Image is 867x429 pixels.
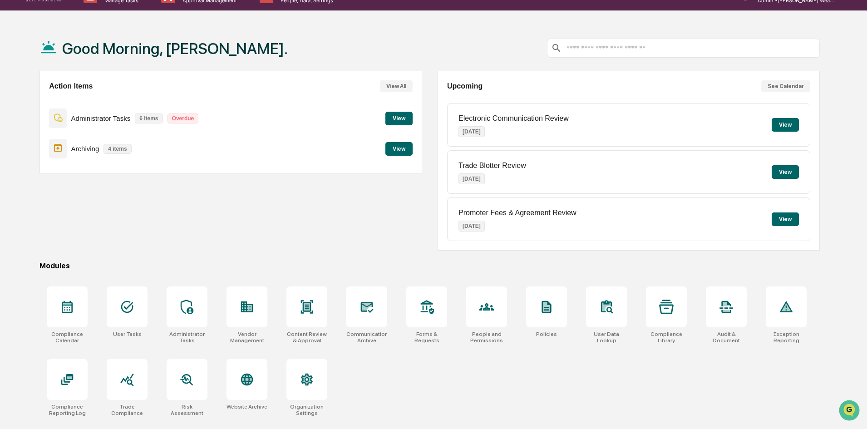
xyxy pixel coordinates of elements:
[838,399,862,424] iframe: Open customer support
[772,118,799,132] button: View
[385,112,413,125] button: View
[49,82,93,90] h2: Action Items
[380,80,413,92] button: View All
[31,69,149,79] div: Start new chat
[47,331,88,344] div: Compliance Calendar
[62,111,116,127] a: 🗄️Attestations
[385,144,413,153] a: View
[646,331,687,344] div: Compliance Library
[167,331,207,344] div: Administrator Tasks
[18,132,57,141] span: Data Lookup
[286,331,327,344] div: Content Review & Approval
[9,19,165,34] p: How can we help?
[458,162,526,170] p: Trade Blotter Review
[227,331,267,344] div: Vendor Management
[62,39,288,58] h1: Good Morning, [PERSON_NAME].
[458,173,485,184] p: [DATE]
[458,209,576,217] p: Promoter Fees & Agreement Review
[18,114,59,123] span: Preclearance
[103,144,131,154] p: 4 items
[9,115,16,123] div: 🖐️
[135,113,163,123] p: 6 items
[167,404,207,416] div: Risk Assessment
[154,72,165,83] button: Start new chat
[107,404,148,416] div: Trade Compliance
[47,404,88,416] div: Compliance Reporting Log
[766,331,807,344] div: Exception Reporting
[9,133,16,140] div: 🔎
[64,153,110,161] a: Powered byPylon
[113,331,142,337] div: User Tasks
[536,331,557,337] div: Policies
[227,404,267,410] div: Website Archive
[772,165,799,179] button: View
[9,69,25,86] img: 1746055101610-c473b297-6a78-478c-a979-82029cc54cd1
[466,331,507,344] div: People and Permissions
[39,261,820,270] div: Modules
[71,145,99,153] p: Archiving
[75,114,113,123] span: Attestations
[586,331,627,344] div: User Data Lookup
[458,114,569,123] p: Electronic Communication Review
[385,113,413,122] a: View
[406,331,447,344] div: Forms & Requests
[5,111,62,127] a: 🖐️Preclearance
[458,221,485,232] p: [DATE]
[31,79,115,86] div: We're available if you need us!
[458,126,485,137] p: [DATE]
[90,154,110,161] span: Pylon
[772,212,799,226] button: View
[706,331,747,344] div: Audit & Document Logs
[66,115,73,123] div: 🗄️
[286,404,327,416] div: Organization Settings
[5,128,61,144] a: 🔎Data Lookup
[346,331,387,344] div: Communications Archive
[761,80,810,92] button: See Calendar
[167,113,199,123] p: Overdue
[447,82,483,90] h2: Upcoming
[71,114,131,122] p: Administrator Tasks
[385,142,413,156] button: View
